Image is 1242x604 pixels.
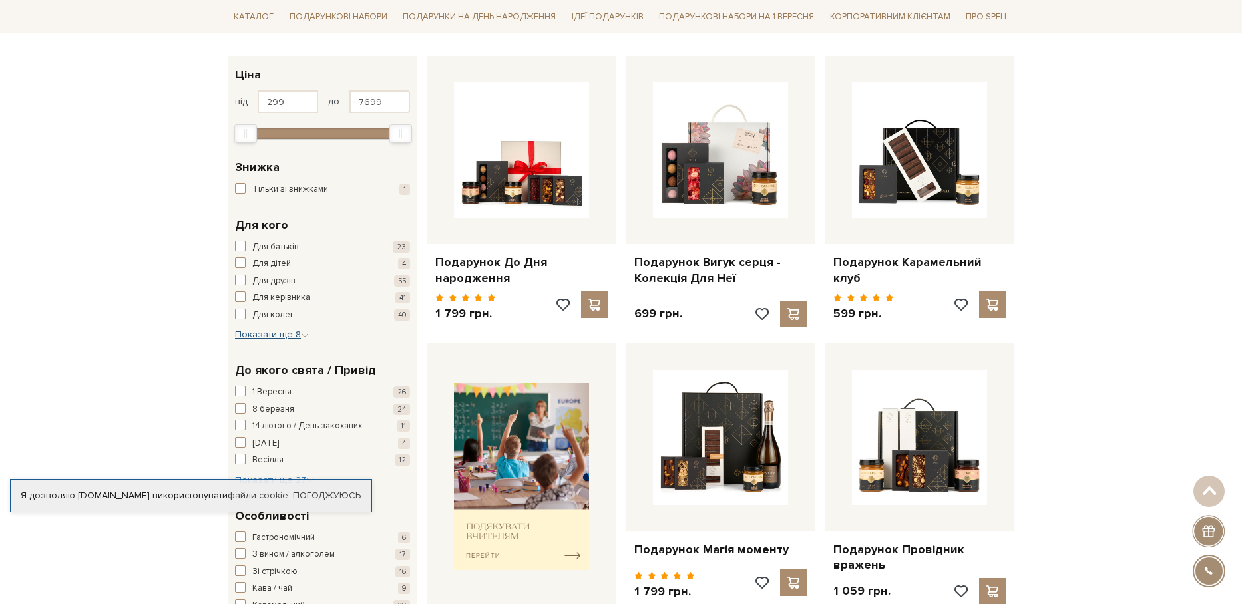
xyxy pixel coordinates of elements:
[252,565,298,579] span: Зі стрічкою
[235,565,410,579] button: Зі стрічкою 16
[235,437,410,450] button: [DATE] 4
[235,241,410,254] button: Для батьків 23
[634,255,807,286] a: Подарунок Вигук серця - Колекція Для Неї
[293,490,361,502] a: Погоджуюсь
[394,275,410,287] span: 55
[825,5,956,28] a: Корпоративним клієнтам
[252,275,296,288] span: Для друзів
[634,584,695,599] p: 1 799 грн.
[252,291,310,305] span: Для керівника
[398,438,410,449] span: 4
[235,216,288,234] span: Для кого
[435,255,608,286] a: Подарунок До Дня народження
[228,7,279,27] a: Каталог
[235,158,280,176] span: Знижка
[235,257,410,271] button: Для дітей 4
[235,507,309,525] span: Особливості
[252,437,279,450] span: [DATE]
[252,582,292,595] span: Кава / чай
[235,361,376,379] span: До якого свята / Привід
[11,490,371,502] div: Я дозволяю [DOMAIN_NAME] використовувати
[252,403,294,416] span: 8 березня
[252,309,294,322] span: Для колег
[252,454,284,467] span: Весілля
[634,306,682,321] p: 699 грн.
[235,386,410,399] button: 1 Вересня 26
[398,583,410,594] span: 9
[258,90,318,113] input: Ціна
[454,383,589,570] img: banner
[252,241,299,254] span: Для батьків
[235,582,410,595] button: Кава / чай 9
[393,241,410,253] span: 23
[833,255,1006,286] a: Подарунок Карамельний клуб
[252,257,291,271] span: Для дітей
[349,90,410,113] input: Ціна
[284,7,393,27] a: Подарункові набори
[235,548,410,561] button: З вином / алкоголем 17
[228,490,288,501] a: файли cookie
[235,291,410,305] button: Для керівника 41
[393,386,410,398] span: 26
[634,542,807,557] a: Подарунок Магія моменту
[234,124,257,143] div: Min
[235,328,309,341] button: Показати ще 8
[235,420,410,433] button: 14 лютого / День закоханих 11
[833,542,1006,573] a: Подарунок Провідник вражень
[393,404,410,415] span: 24
[399,184,410,195] span: 1
[328,96,339,108] span: до
[566,7,649,27] a: Ідеї подарунків
[833,583,891,599] p: 1 059 грн.
[235,309,410,322] button: Для колег 40
[394,309,410,321] span: 40
[252,548,335,561] span: З вином / алкоголем
[235,275,410,288] button: Для друзів 55
[252,386,292,399] span: 1 Вересня
[235,329,309,340] span: Показати ще 8
[389,124,412,143] div: Max
[235,96,248,108] span: від
[252,183,328,196] span: Тільки зі знижками
[235,474,314,486] span: Показати ще 27
[395,454,410,466] span: 12
[235,474,314,487] button: Показати ще 27
[252,420,362,433] span: 14 лютого / День закоханих
[398,258,410,269] span: 4
[397,420,410,432] span: 11
[960,7,1014,27] a: Про Spell
[833,306,894,321] p: 599 грн.
[235,183,410,196] button: Тільки зі знижками 1
[235,454,410,467] button: Весілля 12
[397,7,561,27] a: Подарунки на День народження
[395,549,410,560] span: 17
[395,292,410,303] span: 41
[435,306,496,321] p: 1 799 грн.
[395,566,410,577] span: 16
[654,5,819,28] a: Подарункові набори на 1 Вересня
[235,403,410,416] button: 8 березня 24
[235,66,261,84] span: Ціна
[252,531,315,545] span: Гастрономічний
[398,532,410,543] span: 6
[235,531,410,545] button: Гастрономічний 6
